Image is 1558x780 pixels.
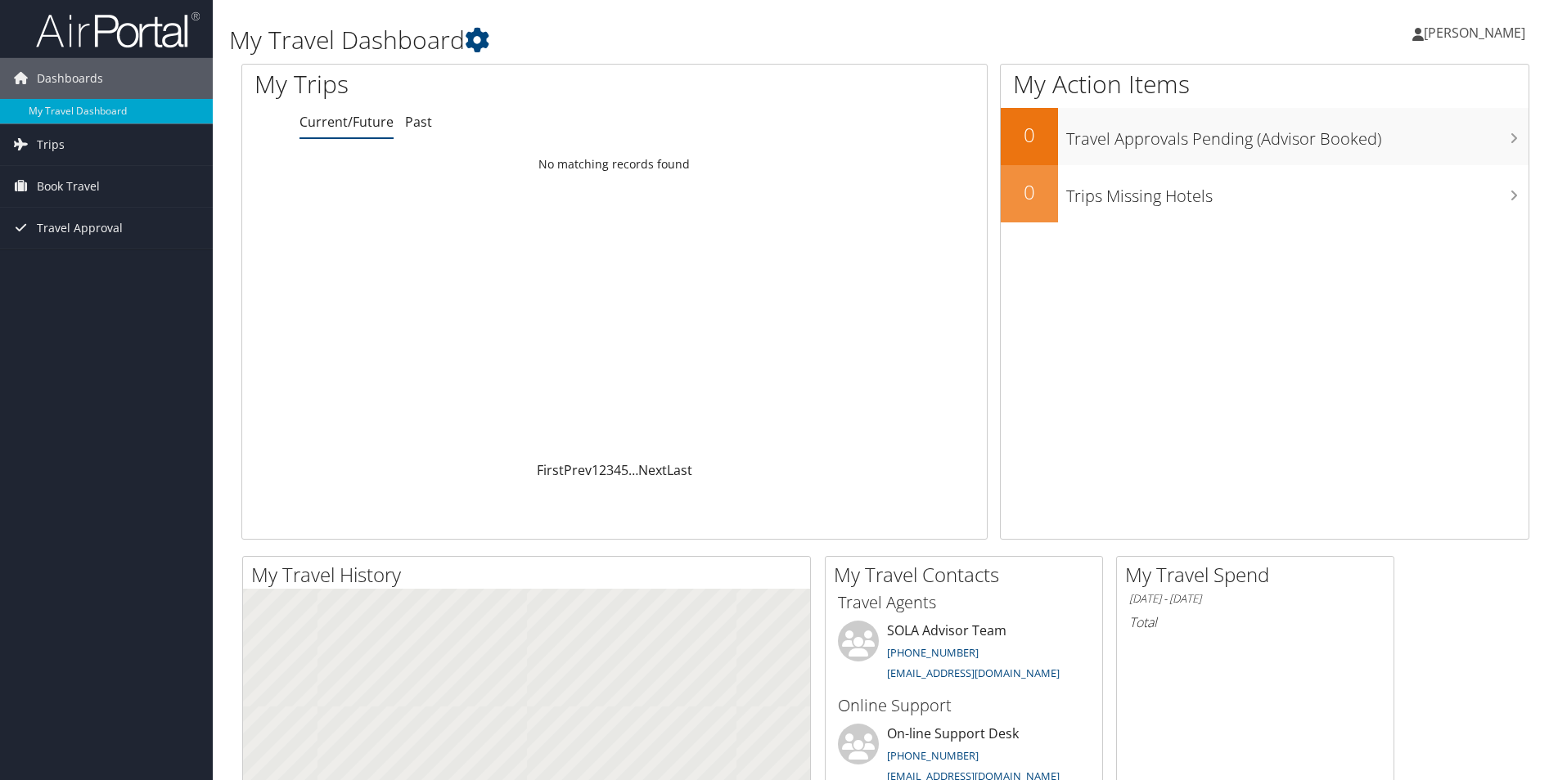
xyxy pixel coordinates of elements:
h2: My Travel Spend [1125,561,1394,589]
a: 5 [621,461,628,479]
span: Travel Approval [37,208,123,249]
h2: 0 [1001,178,1058,206]
h3: Travel Agents [838,591,1090,614]
a: 1 [592,461,599,479]
a: Past [405,113,432,131]
span: [PERSON_NAME] [1424,24,1525,42]
h2: 0 [1001,121,1058,149]
a: 2 [599,461,606,479]
h2: My Travel Contacts [834,561,1102,589]
a: Prev [564,461,592,479]
a: 0Travel Approvals Pending (Advisor Booked) [1001,108,1529,165]
a: 3 [606,461,614,479]
span: Trips [37,124,65,165]
h3: Trips Missing Hotels [1066,177,1529,208]
h3: Online Support [838,694,1090,717]
h6: Total [1129,613,1381,631]
h2: My Travel History [251,561,810,589]
a: [PERSON_NAME] [1412,8,1542,57]
td: No matching records found [242,150,987,179]
span: Dashboards [37,58,103,99]
img: airportal-logo.png [36,11,200,49]
span: … [628,461,638,479]
h1: My Action Items [1001,67,1529,101]
a: [PHONE_NUMBER] [887,748,979,763]
a: [EMAIL_ADDRESS][DOMAIN_NAME] [887,666,1060,680]
h1: My Trips [254,67,664,101]
a: Next [638,461,667,479]
h3: Travel Approvals Pending (Advisor Booked) [1066,119,1529,150]
a: Last [667,461,692,479]
a: First [537,461,564,479]
a: Current/Future [299,113,394,131]
a: [PHONE_NUMBER] [887,645,979,660]
h1: My Travel Dashboard [229,23,1104,57]
a: 4 [614,461,621,479]
li: SOLA Advisor Team [830,621,1098,688]
span: Book Travel [37,166,100,207]
a: 0Trips Missing Hotels [1001,165,1529,222]
h6: [DATE] - [DATE] [1129,591,1381,607]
